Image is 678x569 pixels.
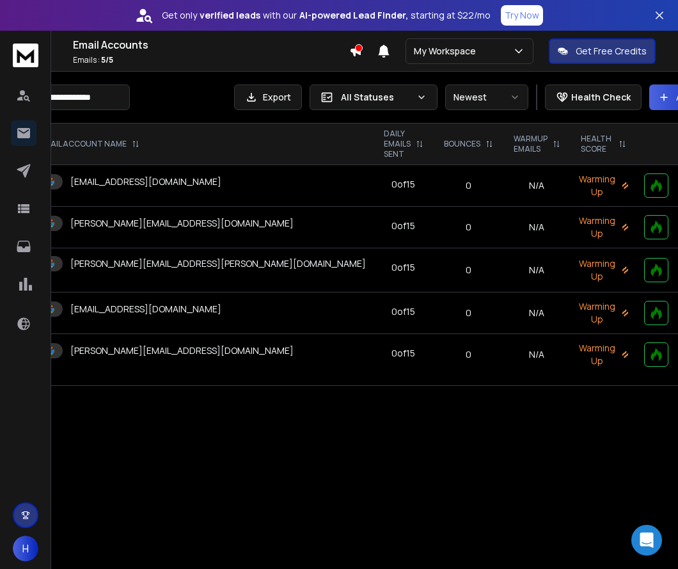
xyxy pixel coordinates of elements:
p: Warming Up [578,300,629,326]
p: [PERSON_NAME][EMAIL_ADDRESS][PERSON_NAME][DOMAIN_NAME] [70,257,366,270]
p: 0 [441,348,496,361]
strong: verified leads [200,9,260,22]
p: My Workspace [414,45,481,58]
td: N/A [503,248,571,293]
p: BOUNCES [444,139,480,149]
td: N/A [503,293,571,334]
div: 0 of 15 [391,347,415,360]
p: Warming Up [578,173,629,198]
div: 0 of 15 [391,178,415,191]
button: Try Now [501,5,543,26]
span: 5 / 5 [101,54,113,65]
button: Newest [445,84,528,110]
p: [PERSON_NAME][EMAIL_ADDRESS][DOMAIN_NAME] [70,344,294,357]
p: Warming Up [578,342,629,367]
td: N/A [503,165,571,207]
p: Get only with our starting at $22/mo [162,9,491,22]
button: Get Free Credits [549,38,656,64]
div: EMAIL ACCOUNT NAME [40,139,139,149]
h1: Email Accounts [73,37,349,52]
p: [EMAIL_ADDRESS][DOMAIN_NAME] [70,303,221,316]
p: Try Now [505,9,539,22]
p: Warming Up [578,257,629,283]
button: H [13,536,38,561]
p: 0 [441,307,496,319]
div: 0 of 15 [391,261,415,274]
div: 0 of 15 [391,305,415,318]
p: [EMAIL_ADDRESS][DOMAIN_NAME] [70,175,221,188]
button: Export [234,84,302,110]
p: Emails : [73,55,349,65]
button: Health Check [545,84,642,110]
p: [PERSON_NAME][EMAIL_ADDRESS][DOMAIN_NAME] [70,217,294,230]
p: 0 [441,221,496,234]
td: N/A [503,334,571,376]
div: 0 of 15 [391,220,415,232]
p: Health Check [571,91,631,104]
img: logo [13,44,38,67]
p: DAILY EMAILS SENT [384,129,411,159]
div: Open Intercom Messenger [631,525,662,556]
p: 0 [441,264,496,276]
p: Get Free Credits [576,45,647,58]
p: 0 [441,179,496,192]
p: Warming Up [578,214,629,240]
p: All Statuses [341,91,411,104]
td: N/A [503,207,571,248]
p: WARMUP EMAILS [514,134,548,154]
p: HEALTH SCORE [581,134,613,154]
strong: AI-powered Lead Finder, [299,9,408,22]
